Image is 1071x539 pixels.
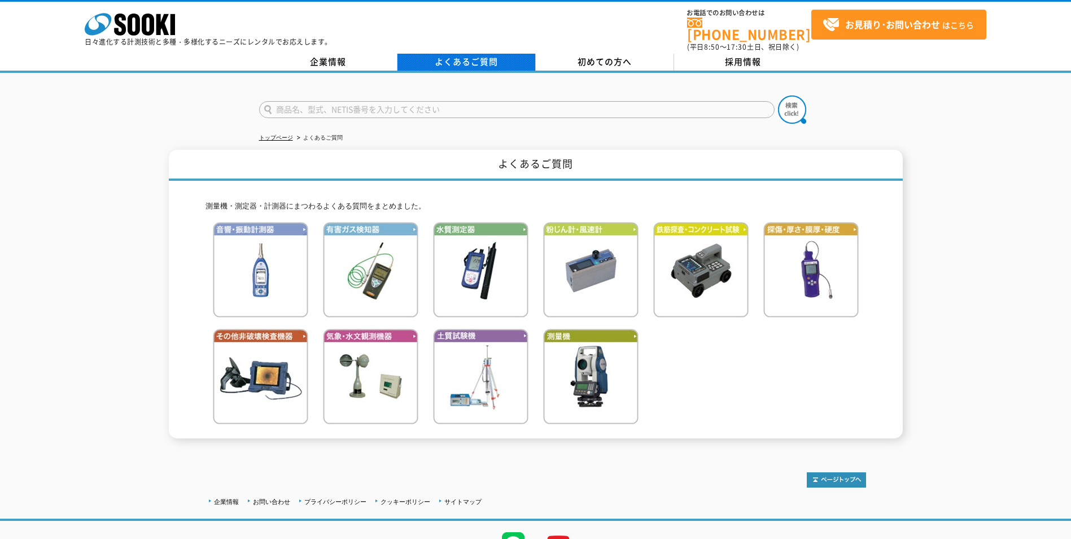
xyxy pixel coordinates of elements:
a: 企業情報 [259,54,397,71]
h1: よくあるご質問 [169,150,903,181]
span: (平日 ～ 土日、祝日除く) [687,42,799,52]
img: 水質測定器 [433,222,528,318]
strong: お見積り･お問い合わせ [845,18,940,31]
a: 初めての方へ [536,54,674,71]
img: 音響・振動計測器 [213,222,308,318]
span: 8:50 [704,42,720,52]
span: 初めての方へ [578,55,632,68]
p: 測量機・測定器・計測器にまつわるよくある質問をまとめました。 [206,201,866,212]
img: 土質試験機 [433,329,528,424]
a: お見積り･お問い合わせはこちら [811,10,986,40]
p: 日々進化する計測技術と多種・多様化するニーズにレンタルでお応えします。 [85,38,332,45]
a: よくあるご質問 [397,54,536,71]
a: [PHONE_NUMBER] [687,18,811,41]
img: 気象・水文観測機器 [323,329,418,424]
span: お電話でのお問い合わせは [687,10,811,16]
span: はこちら [823,16,974,33]
a: サイトマップ [444,498,482,505]
a: トップページ [259,134,293,141]
img: トップページへ [807,472,866,488]
img: 粉じん計・風速計 [543,222,639,318]
li: よくあるご質問 [295,132,343,144]
input: 商品名、型式、NETIS番号を入力してください [259,101,775,118]
a: クッキーポリシー [381,498,430,505]
img: 有害ガス検知器 [323,222,418,318]
img: btn_search.png [778,95,806,124]
a: お問い合わせ [253,498,290,505]
img: 測量機 [543,329,639,424]
img: 鉄筋検査・コンクリート試験 [653,222,749,318]
a: 企業情報 [214,498,239,505]
a: プライバシーポリシー [304,498,366,505]
a: 採用情報 [674,54,812,71]
span: 17:30 [727,42,747,52]
img: その他非破壊検査機器 [213,329,308,424]
img: 探傷・厚さ・膜厚・硬度 [763,222,859,318]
